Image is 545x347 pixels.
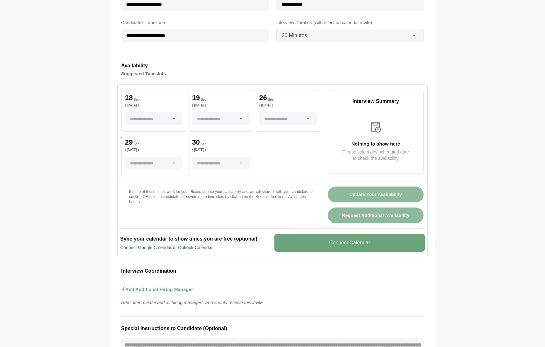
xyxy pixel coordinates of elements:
button: Request Additional Availability [328,208,424,223]
p: Sep [201,98,207,101]
p: Please select any scheduled date to check the availability [328,149,423,161]
v-button: Connect Calendar [274,234,425,252]
p: Reminder: please add all hiring managers who should receive this invite [117,299,428,306]
p: ( [DATE] ) [192,148,250,152]
p: Sep [201,143,207,146]
p: Connect Google Calendar or Outlook Calendar [120,244,271,251]
p: 30 [192,139,200,146]
label: Candidate's Timezone [121,19,269,26]
h4: Suggested Timeslots [121,70,424,78]
p: If none of these times work for you. Please update your availability and we will share it with yo... [129,189,313,204]
p: 19 [192,94,200,101]
p: ( [DATE] ) [192,104,250,107]
h3: Special Instructions to Candidate (Optional) [121,324,424,333]
h3: Interview Coordination [121,267,424,275]
img: calender [369,120,383,134]
p: Nothing to show here [328,141,423,146]
p: Sep [134,98,139,101]
p: Interview Summary [328,98,423,105]
p: 26 [259,94,267,101]
p: 18 [125,94,133,101]
button: Update Your Availability [328,187,424,202]
p: Sep [268,98,274,101]
p: ( [DATE] ) [125,104,183,107]
p: ( [DATE] ) [259,104,317,107]
h3: Availability [121,62,424,70]
p: ( [DATE] ) [125,148,183,152]
p: 29 [125,139,133,146]
p: Sep [134,143,139,146]
span: 30 Minutes [282,31,307,40]
label: Interview Duration (will reflect on calendar invite) [276,19,424,26]
h2: Sync your calendar to show times you are free (optional) [120,235,271,243]
button: Add Additional Hiring Manager [121,280,193,299]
